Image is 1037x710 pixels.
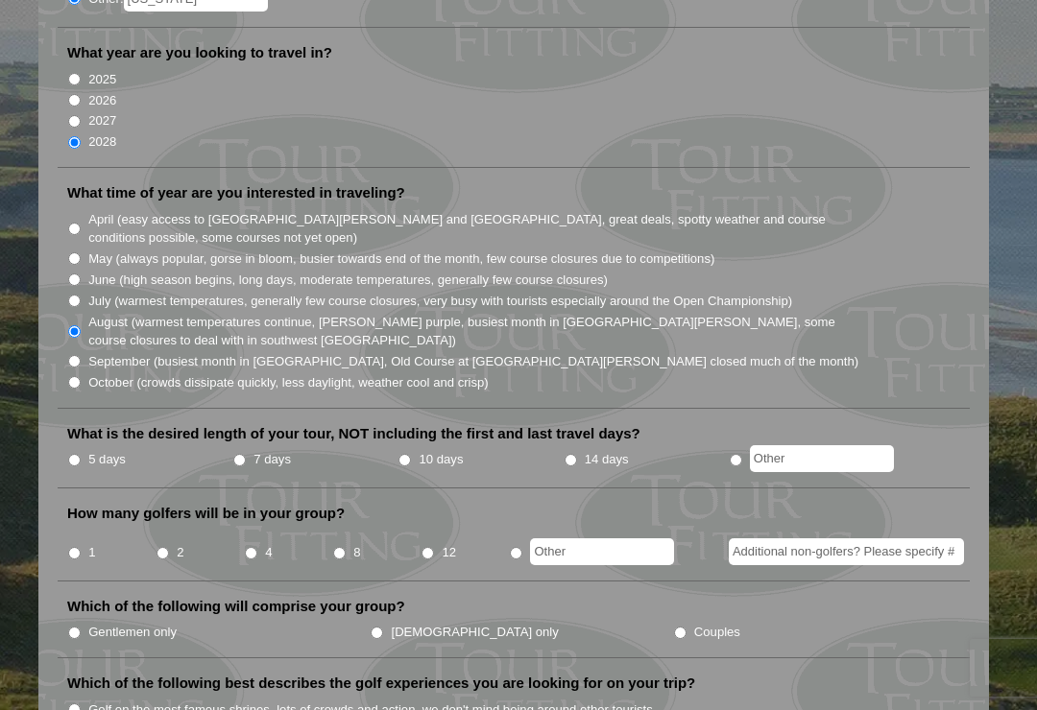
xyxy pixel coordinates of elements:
[750,445,894,472] input: Other
[67,504,345,523] label: How many golfers will be in your group?
[88,543,95,562] label: 1
[530,538,674,565] input: Other
[694,623,740,642] label: Couples
[67,674,695,693] label: Which of the following best describes the golf experiences you are looking for on your trip?
[88,292,792,311] label: July (warmest temperatures, generally few course closures, very busy with tourists especially aro...
[585,450,629,469] label: 14 days
[88,70,116,89] label: 2025
[88,313,860,350] label: August (warmest temperatures continue, [PERSON_NAME] purple, busiest month in [GEOGRAPHIC_DATA][P...
[442,543,456,562] label: 12
[353,543,360,562] label: 8
[88,91,116,110] label: 2026
[67,183,405,202] label: What time of year are you interested in traveling?
[265,543,272,562] label: 4
[88,111,116,130] label: 2027
[88,450,126,469] label: 5 days
[88,373,489,392] label: October (crowds dissipate quickly, less daylight, weather cool and crisp)
[88,271,608,290] label: June (high season begins, long days, moderate temperatures, generally few course closures)
[88,132,116,152] label: 2028
[67,424,640,443] label: What is the desired length of your tour, NOT including the first and last travel days?
[88,249,714,269] label: May (always popular, gorse in bloom, busier towards end of the month, few course closures due to ...
[253,450,291,469] label: 7 days
[88,210,860,248] label: April (easy access to [GEOGRAPHIC_DATA][PERSON_NAME] and [GEOGRAPHIC_DATA], great deals, spotty w...
[177,543,183,562] label: 2
[420,450,464,469] label: 10 days
[88,623,177,642] label: Gentlemen only
[88,352,858,371] label: September (busiest month in [GEOGRAPHIC_DATA], Old Course at [GEOGRAPHIC_DATA][PERSON_NAME] close...
[67,597,405,616] label: Which of the following will comprise your group?
[392,623,559,642] label: [DEMOGRAPHIC_DATA] only
[729,538,964,565] input: Additional non-golfers? Please specify #
[67,43,332,62] label: What year are you looking to travel in?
